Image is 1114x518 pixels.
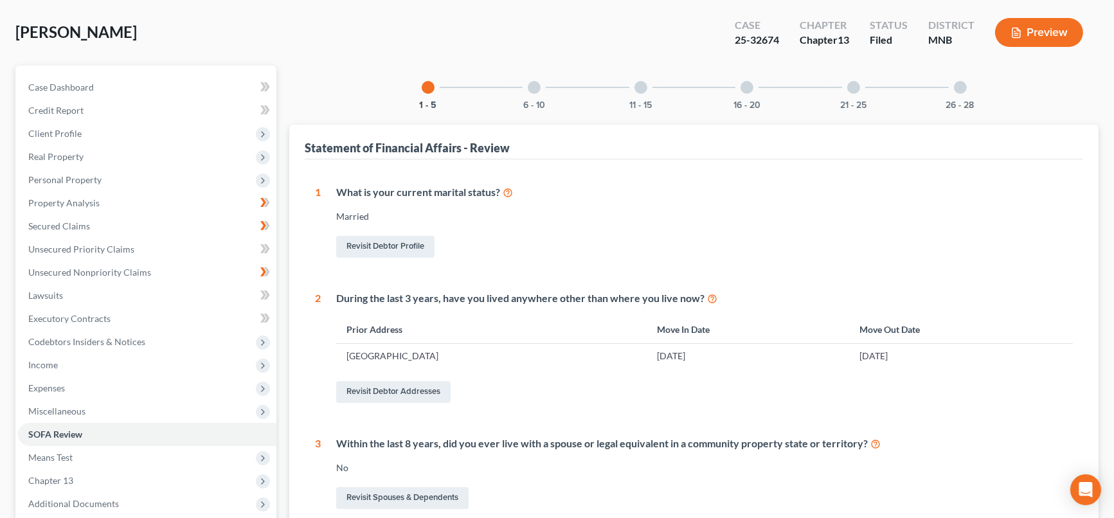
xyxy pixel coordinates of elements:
th: Move Out Date [849,316,1073,343]
div: 3 [315,436,321,512]
button: 21 - 25 [841,101,867,110]
td: [DATE] [849,344,1073,368]
div: MNB [928,33,975,48]
button: 6 - 10 [523,101,545,110]
a: Revisit Spouses & Dependents [336,487,469,509]
span: Additional Documents [28,498,119,509]
div: 25-32674 [735,33,779,48]
a: SOFA Review [18,423,276,446]
button: 26 - 28 [946,101,975,110]
th: Move In Date [647,316,849,343]
div: Case [735,18,779,33]
span: Secured Claims [28,220,90,231]
a: Unsecured Nonpriority Claims [18,261,276,284]
span: Client Profile [28,128,82,139]
span: Income [28,359,58,370]
span: 13 [838,33,849,46]
button: 1 - 5 [419,101,436,110]
span: Personal Property [28,174,102,185]
span: Unsecured Priority Claims [28,244,134,255]
div: Chapter [800,33,849,48]
button: 11 - 15 [629,101,652,110]
a: Secured Claims [18,215,276,238]
div: Chapter [800,18,849,33]
div: Within the last 8 years, did you ever live with a spouse or legal equivalent in a community prope... [336,436,1073,451]
div: During the last 3 years, have you lived anywhere other than where you live now? [336,291,1073,306]
a: Lawsuits [18,284,276,307]
a: Unsecured Priority Claims [18,238,276,261]
span: Executory Contracts [28,313,111,324]
button: 16 - 20 [733,101,760,110]
div: Married [336,210,1073,223]
div: 1 [315,185,321,260]
a: Case Dashboard [18,76,276,99]
div: Filed [870,33,908,48]
th: Prior Address [336,316,647,343]
div: Open Intercom Messenger [1070,474,1101,505]
a: Revisit Debtor Addresses [336,381,451,403]
span: Case Dashboard [28,82,94,93]
div: No [336,461,1073,474]
td: [DATE] [647,344,849,368]
div: What is your current marital status? [336,185,1073,200]
div: Statement of Financial Affairs - Review [305,140,510,156]
span: Means Test [28,452,73,463]
a: Property Analysis [18,192,276,215]
a: Revisit Debtor Profile [336,236,435,258]
span: Unsecured Nonpriority Claims [28,267,151,278]
span: Codebtors Insiders & Notices [28,336,145,347]
span: Chapter 13 [28,475,73,486]
span: SOFA Review [28,429,82,440]
a: Credit Report [18,99,276,122]
span: [PERSON_NAME] [15,22,137,41]
span: Property Analysis [28,197,100,208]
span: Real Property [28,151,84,162]
button: Preview [995,18,1083,47]
td: [GEOGRAPHIC_DATA] [336,344,647,368]
span: Lawsuits [28,290,63,301]
span: Miscellaneous [28,406,85,416]
span: Expenses [28,382,65,393]
a: Executory Contracts [18,307,276,330]
div: 2 [315,291,321,406]
span: Credit Report [28,105,84,116]
div: Status [870,18,908,33]
div: District [928,18,975,33]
